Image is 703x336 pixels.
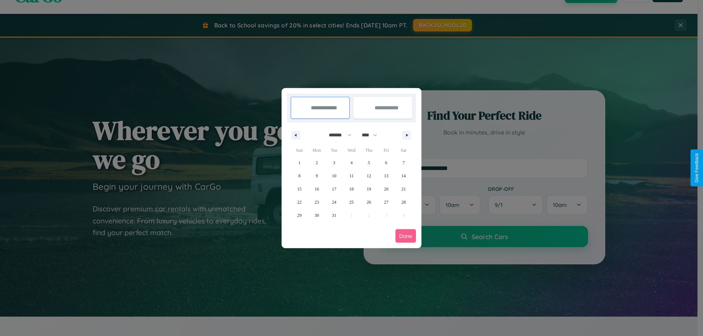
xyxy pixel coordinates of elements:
[367,169,371,182] span: 12
[326,182,343,196] button: 17
[360,144,377,156] span: Thu
[343,182,360,196] button: 18
[315,182,319,196] span: 16
[326,196,343,209] button: 24
[385,156,387,169] span: 6
[384,169,388,182] span: 13
[298,156,301,169] span: 1
[377,156,395,169] button: 6
[402,156,405,169] span: 7
[343,144,360,156] span: Wed
[326,209,343,222] button: 31
[291,209,308,222] button: 29
[349,196,354,209] span: 25
[343,196,360,209] button: 25
[315,209,319,222] span: 30
[395,229,416,243] button: Done
[360,156,377,169] button: 5
[343,169,360,182] button: 11
[316,156,318,169] span: 2
[332,209,336,222] span: 31
[401,196,406,209] span: 28
[350,156,353,169] span: 4
[297,209,302,222] span: 29
[315,196,319,209] span: 23
[332,182,336,196] span: 17
[297,182,302,196] span: 15
[367,196,371,209] span: 26
[291,169,308,182] button: 8
[298,169,301,182] span: 8
[377,196,395,209] button: 27
[326,144,343,156] span: Tue
[377,144,395,156] span: Fri
[384,196,388,209] span: 27
[316,169,318,182] span: 9
[377,182,395,196] button: 20
[384,182,388,196] span: 20
[377,169,395,182] button: 13
[291,196,308,209] button: 22
[368,156,370,169] span: 5
[360,196,377,209] button: 26
[395,182,412,196] button: 21
[333,156,335,169] span: 3
[401,169,406,182] span: 14
[360,182,377,196] button: 19
[308,156,325,169] button: 2
[297,196,302,209] span: 22
[343,156,360,169] button: 4
[326,156,343,169] button: 3
[291,182,308,196] button: 15
[395,156,412,169] button: 7
[308,169,325,182] button: 9
[326,169,343,182] button: 10
[694,153,699,183] div: Give Feedback
[332,169,336,182] span: 10
[349,182,354,196] span: 18
[349,169,354,182] span: 11
[291,156,308,169] button: 1
[308,144,325,156] span: Mon
[360,169,377,182] button: 12
[308,182,325,196] button: 16
[395,196,412,209] button: 28
[308,196,325,209] button: 23
[395,144,412,156] span: Sat
[367,182,371,196] span: 19
[401,182,406,196] span: 21
[395,169,412,182] button: 14
[308,209,325,222] button: 30
[291,144,308,156] span: Sun
[332,196,336,209] span: 24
